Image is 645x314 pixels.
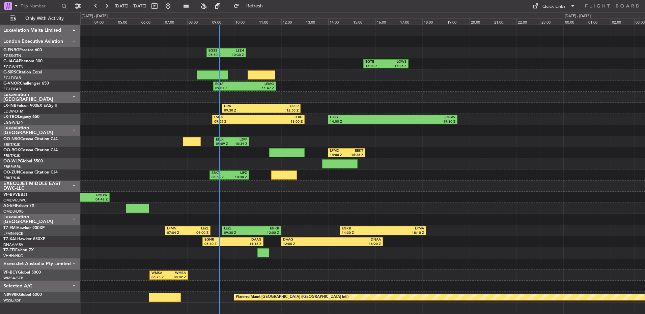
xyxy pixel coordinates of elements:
div: 10:30 Z [226,53,244,58]
a: OO-WLPGlobal 5500 [3,159,43,163]
div: 17:00 [399,19,422,25]
div: LZPP [232,137,248,142]
div: 11:00 [258,19,281,25]
div: 21:00 [493,19,516,25]
div: LOWS [386,60,406,64]
div: EGGW [393,115,455,120]
span: LX-TRO [3,115,18,119]
div: LSGG [214,115,258,120]
div: EGNR [204,238,233,242]
span: A6-EFI [3,204,16,208]
a: A6-EFIFalcon 7X [3,204,34,208]
a: T7-XALHawker 850XP [3,237,45,241]
a: OMDB/DXB [3,209,24,214]
span: T7-EMI [3,226,17,230]
a: EGLF/FAB [3,87,21,92]
div: 09:00 Z [188,231,208,235]
div: LEZL [224,226,251,231]
span: T7-XAL [3,237,17,241]
input: Trip Number [21,1,59,11]
a: G-VNORChallenger 650 [3,82,49,86]
div: 14:00 [328,19,352,25]
div: EBKT [347,149,363,153]
div: LLBG [258,115,303,120]
div: EGTE [365,60,386,64]
div: 15:00 [352,19,375,25]
div: Quick Links [542,3,565,10]
a: T7-FFIFalcon 7X [3,248,34,252]
div: DNAA [332,238,381,242]
a: OMDW/DWC [3,198,27,203]
span: T7-FFI [3,248,15,252]
a: EBBR/BRU [3,164,22,169]
div: LLBG [330,115,393,120]
span: VP-BCY [3,271,18,275]
a: VP-BCYGlobal 5000 [3,271,41,275]
div: 22:00 [516,19,540,25]
div: 08:40 Z [204,242,233,247]
a: OO-ZUNCessna Citation CJ4 [3,170,58,175]
a: G-JAGAPhenom 300 [3,59,43,63]
div: 19:30 Z [393,120,455,124]
div: 07:04 Z [167,231,188,235]
div: 18:10 Z [383,231,424,235]
a: EBKT/KJK [3,142,20,147]
div: 19:00 [446,19,470,25]
div: 09:30 Z [224,231,251,235]
a: G-ENRGPraetor 600 [3,48,42,52]
a: EGGW/LTN [3,120,24,125]
div: LFMN [167,226,188,231]
a: VP-BVVBBJ1 [3,193,28,197]
div: 13:00 [305,19,328,25]
div: 09:07 Z [215,86,245,91]
a: EDLW/DTM [3,109,23,114]
div: LIRA [224,104,261,109]
div: 13:00 Z [258,120,303,124]
div: 12:00 Z [252,231,279,235]
div: 10:00 [234,19,258,25]
div: 16:00 [375,19,399,25]
div: LSZH [226,49,244,53]
div: [DATE] - [DATE] [565,13,591,19]
div: Planned Maint [GEOGRAPHIC_DATA] ([GEOGRAPHIC_DATA] Intl) [236,292,348,302]
div: 06:25 Z [151,275,169,280]
div: 14:30 Z [342,231,383,235]
div: ORER [261,104,299,109]
div: EGSS [208,49,226,53]
div: 15:30 Z [365,64,386,69]
div: 08:00 [187,19,211,25]
div: [DATE] - [DATE] [82,13,108,19]
a: LX-INBFalcon 900EX EASy II [3,104,57,108]
button: Only With Activity [7,13,73,24]
div: 01:00 [587,19,611,25]
div: 09:09 Z [216,142,232,147]
a: WSSL/XSP [3,298,21,303]
a: WMSA/SZB [3,276,23,281]
div: 12:50 Z [261,108,299,113]
span: G-ENRG [3,48,19,52]
a: N8998KGlobal 6000 [3,293,42,297]
span: LX-INB [3,104,17,108]
div: 20:00 [470,19,493,25]
div: 00:00 [564,19,587,25]
div: EGKB [252,226,279,231]
div: EBKT [212,171,229,176]
span: OO-ZUN [3,170,20,175]
div: 15:35 Z [347,153,363,158]
a: DNAA/ABV [3,242,23,247]
button: Refresh [230,1,271,11]
div: LIPZ [229,171,247,176]
a: EBKT/KJK [3,176,20,181]
span: N8998K [3,293,19,297]
div: DAAG [283,238,332,242]
span: OO-WLP [3,159,20,163]
div: 09:00 [211,19,234,25]
a: EGGW/LTN [3,64,24,69]
a: G-SIRSCitation Excel [3,70,42,74]
div: 11:15 Z [233,242,261,247]
div: ELLX [216,137,232,142]
a: LX-TROLegacy 650 [3,115,39,119]
div: WMSA [151,271,169,276]
div: LEZL [188,226,208,231]
a: OO-NSGCessna Citation CJ4 [3,137,58,141]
